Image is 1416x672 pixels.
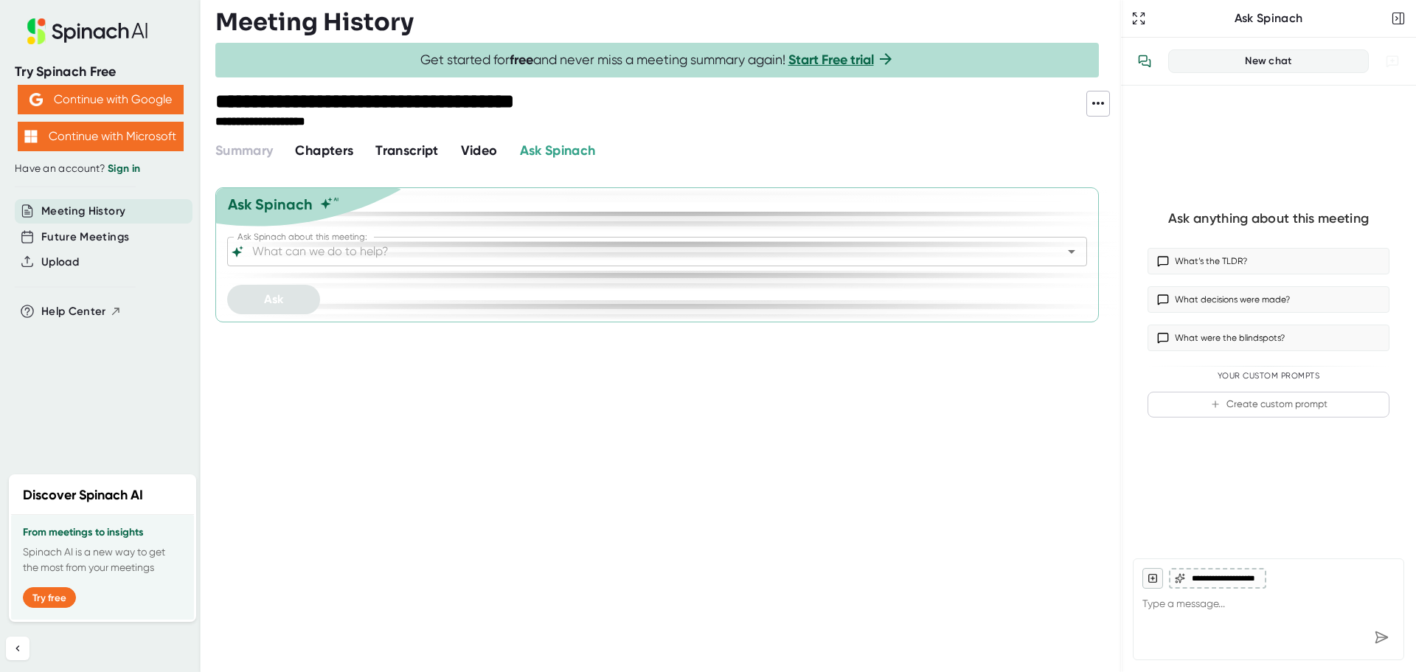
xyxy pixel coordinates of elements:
[215,8,414,36] h3: Meeting History
[1148,325,1389,351] button: What were the blindspots?
[41,229,129,246] button: Future Meetings
[15,162,186,176] div: Have an account?
[41,203,125,220] button: Meeting History
[18,85,184,114] button: Continue with Google
[215,142,273,159] span: Summary
[520,142,596,159] span: Ask Spinach
[1148,286,1389,313] button: What decisions were made?
[1388,8,1409,29] button: Close conversation sidebar
[6,637,29,660] button: Collapse sidebar
[18,122,184,151] button: Continue with Microsoft
[249,241,1039,262] input: What can we do to help?
[520,141,596,161] button: Ask Spinach
[1148,248,1389,274] button: What’s the TLDR?
[41,254,79,271] button: Upload
[29,93,43,106] img: Aehbyd4JwY73AAAAAElFTkSuQmCC
[264,292,283,306] span: Ask
[510,52,533,68] b: free
[375,142,439,159] span: Transcript
[420,52,895,69] span: Get started for and never miss a meeting summary again!
[1149,11,1388,26] div: Ask Spinach
[23,527,182,538] h3: From meetings to insights
[1368,624,1395,651] div: Send message
[1148,392,1389,418] button: Create custom prompt
[461,142,498,159] span: Video
[227,285,320,314] button: Ask
[23,587,76,608] button: Try free
[23,544,182,575] p: Spinach AI is a new way to get the most from your meetings
[461,141,498,161] button: Video
[1178,55,1359,68] div: New chat
[1168,210,1369,227] div: Ask anything about this meeting
[108,162,140,175] a: Sign in
[1130,46,1159,76] button: View conversation history
[23,485,143,505] h2: Discover Spinach AI
[41,303,122,320] button: Help Center
[1061,241,1082,262] button: Open
[228,195,313,213] div: Ask Spinach
[41,303,106,320] span: Help Center
[1128,8,1149,29] button: Expand to Ask Spinach page
[1148,371,1389,381] div: Your Custom Prompts
[788,52,874,68] a: Start Free trial
[295,142,353,159] span: Chapters
[375,141,439,161] button: Transcript
[15,63,186,80] div: Try Spinach Free
[295,141,353,161] button: Chapters
[215,141,273,161] button: Summary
